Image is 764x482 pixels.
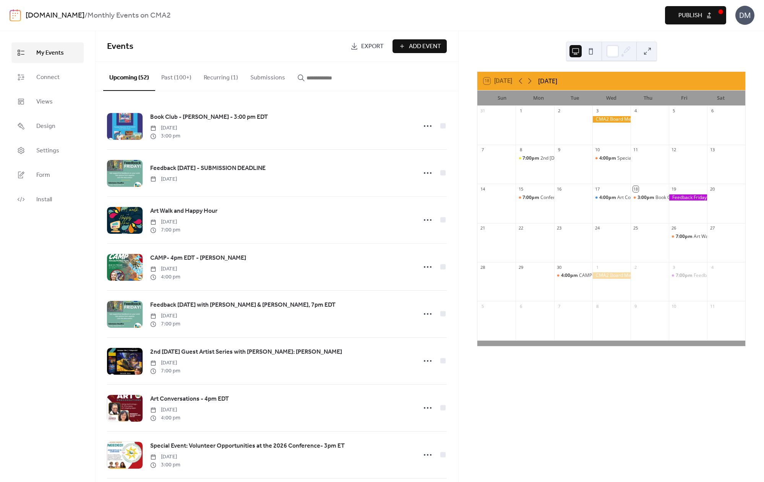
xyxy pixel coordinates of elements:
[556,186,562,192] div: 16
[595,147,600,153] div: 10
[480,303,485,309] div: 5
[11,116,84,136] a: Design
[631,194,669,201] div: Book Club - Martin Cheek - 3:00 pm EDT
[633,186,639,192] div: 18
[150,395,229,404] span: Art Conversations - 4pm EDT
[671,186,677,192] div: 19
[518,108,524,114] div: 1
[676,272,694,279] span: 7:00pm
[26,8,84,23] a: [DOMAIN_NAME]
[516,194,554,201] div: Conference Preview - 7:00PM EDT
[579,272,654,279] div: CAMP- 4pm EDT - [PERSON_NAME]
[36,171,50,180] span: Form
[617,155,745,162] div: Special Event: NOVEM 2025 Collaborative Mosaic - 4PM EDT
[595,186,600,192] div: 17
[556,108,562,114] div: 2
[556,147,562,153] div: 9
[150,207,217,216] span: Art Walk and Happy Hour
[150,367,180,375] span: 7:00 pm
[150,348,342,357] span: 2nd [DATE] Guest Artist Series with [PERSON_NAME]: [PERSON_NAME]
[409,42,441,51] span: Add Event
[540,155,714,162] div: 2nd [DATE] Guest Artist Series with [PERSON_NAME]- 7pm EDT - [PERSON_NAME]
[518,147,524,153] div: 8
[150,124,180,132] span: [DATE]
[709,186,715,192] div: 20
[678,11,702,20] span: Publish
[637,194,655,201] span: 3:00pm
[669,194,707,201] div: Feedback Friday - SUBMISSION DEADLINE
[709,147,715,153] div: 13
[629,91,666,106] div: Thu
[103,62,155,91] button: Upcoming (52)
[88,8,171,23] b: Monthly Events on CMA2
[665,6,726,24] button: Publish
[633,225,639,231] div: 25
[150,406,180,414] span: [DATE]
[36,195,52,204] span: Install
[617,194,679,201] div: Art Conversations - 4pm EDT
[595,108,600,114] div: 3
[671,264,677,270] div: 3
[345,39,389,53] a: Export
[480,108,485,114] div: 31
[480,186,485,192] div: 14
[150,218,180,226] span: [DATE]
[198,62,244,90] button: Recurring (1)
[671,225,677,231] div: 26
[516,155,554,162] div: 2nd Monday Guest Artist Series with Jacqui Ross- 7pm EDT - Darcel Deneau
[671,108,677,114] div: 5
[244,62,291,90] button: Submissions
[709,264,715,270] div: 4
[150,265,180,273] span: [DATE]
[11,91,84,112] a: Views
[36,97,53,107] span: Views
[520,91,557,106] div: Mon
[150,320,180,328] span: 7:00 pm
[150,175,177,183] span: [DATE]
[595,303,600,309] div: 8
[480,264,485,270] div: 28
[11,67,84,87] a: Connect
[694,233,748,240] div: Art Walk and Happy Hour
[633,303,639,309] div: 9
[150,441,345,451] a: Special Event: Volunteer Opportunities at the 2026 Conference- 3pm ET
[150,312,180,320] span: [DATE]
[556,303,562,309] div: 7
[36,73,60,82] span: Connect
[36,122,55,131] span: Design
[11,165,84,185] a: Form
[150,461,180,469] span: 3:00 pm
[150,112,268,122] a: Book Club - [PERSON_NAME] - 3:00 pm EDT
[150,273,180,281] span: 4:00 pm
[702,91,739,106] div: Sat
[150,394,229,404] a: Art Conversations - 4pm EDT
[538,76,557,86] div: [DATE]
[595,225,600,231] div: 24
[655,194,748,201] div: Book Club - [PERSON_NAME] - 3:00 pm EDT
[709,303,715,309] div: 11
[150,359,180,367] span: [DATE]
[676,233,694,240] span: 7:00pm
[150,254,246,263] span: CAMP- 4pm EDT - [PERSON_NAME]
[671,147,677,153] div: 12
[480,225,485,231] div: 21
[84,8,88,23] b: /
[666,91,703,106] div: Fri
[150,300,336,310] a: Feedback [DATE] with [PERSON_NAME] & [PERSON_NAME], 7pm EDT
[518,186,524,192] div: 15
[150,453,180,461] span: [DATE]
[150,347,342,357] a: 2nd [DATE] Guest Artist Series with [PERSON_NAME]: [PERSON_NAME]
[592,155,631,162] div: Special Event: NOVEM 2025 Collaborative Mosaic - 4PM EDT
[150,253,246,263] a: CAMP- 4pm EDT - [PERSON_NAME]
[633,108,639,114] div: 4
[592,116,631,123] div: CMA2 Board Meeting
[393,39,447,53] button: Add Event
[671,303,677,309] div: 10
[36,49,64,58] span: My Events
[522,155,540,162] span: 7:00pm
[480,147,485,153] div: 7
[150,164,266,173] span: Feedback [DATE] - SUBMISSION DEADLINE
[669,272,707,279] div: Feedback Friday with Fran Garrido & Shelley Beaumont, 7pm EDT
[150,206,217,216] a: Art Walk and Happy Hour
